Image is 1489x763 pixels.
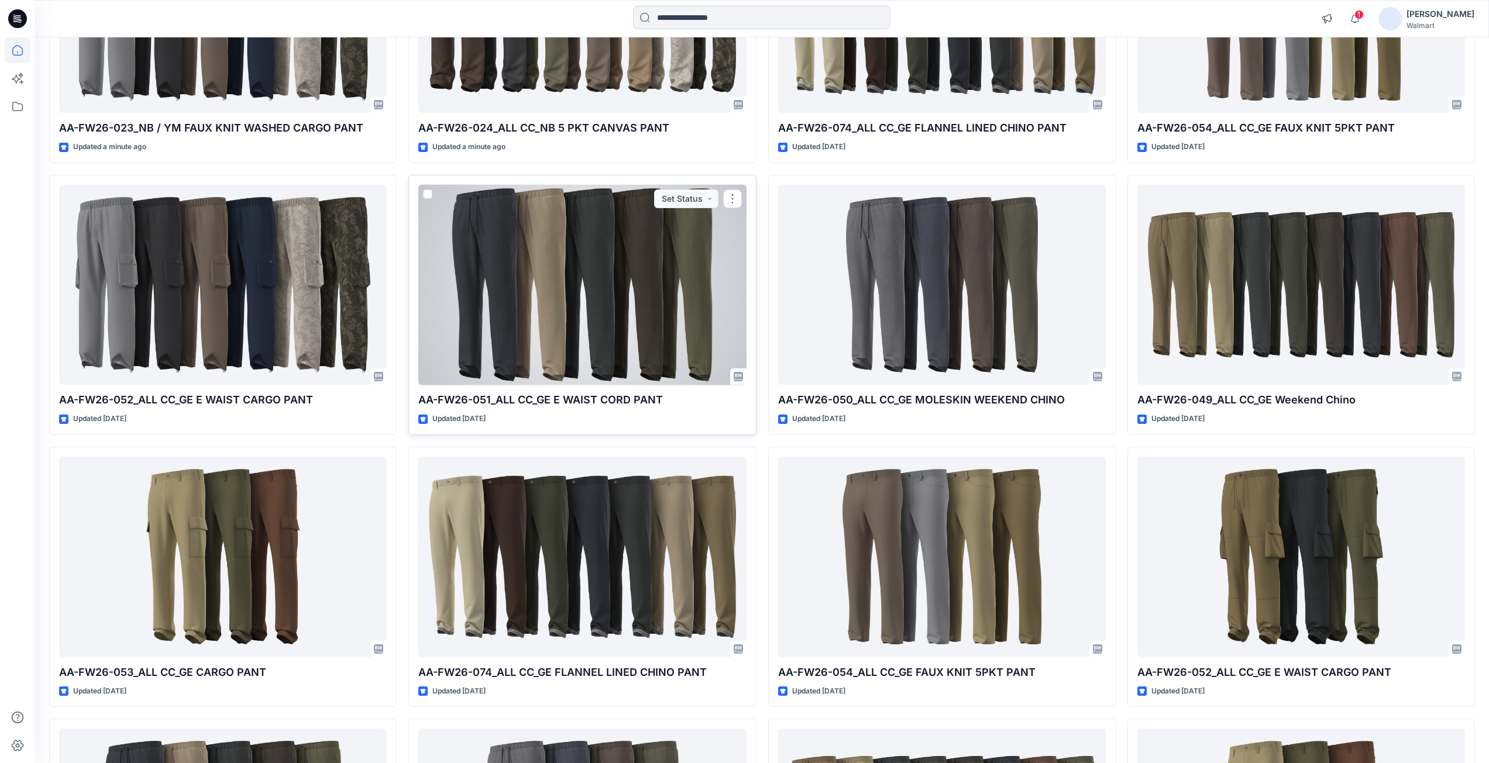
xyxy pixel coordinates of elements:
p: Updated a minute ago [73,141,146,153]
p: Updated [DATE] [432,685,486,698]
p: AA-FW26-049_ALL CC_GE Weekend Chino [1137,392,1465,408]
p: AA-FW26-051_ALL CC_GE E WAIST CORD PANT [418,392,746,408]
p: Updated [DATE] [1151,685,1205,698]
span: 1 [1354,10,1364,19]
p: AA-FW26-050_ALL CC_GE MOLESKIN WEEKEND CHINO [778,392,1106,408]
p: Updated [DATE] [73,413,126,425]
p: AA-FW26-074_ALL CC_GE FLANNEL LINED CHINO PANT [778,120,1106,136]
p: AA-FW26-023_NB / YM FAUX KNIT WASHED CARGO PANT [59,120,387,136]
p: AA-FW26-053_ALL CC_GE CARGO PANT [59,664,387,681]
p: AA-FW26-054_ALL CC_GE FAUX KNIT 5PKT PANT [1137,120,1465,136]
a: AA-FW26-052_ALL CC_GE E WAIST CARGO PANT [59,185,387,385]
p: Updated [DATE] [792,413,845,425]
a: AA-FW26-052_ALL CC_GE E WAIST CARGO PANT [1137,457,1465,657]
a: AA-FW26-053_ALL CC_GE CARGO PANT [59,457,387,657]
div: [PERSON_NAME] [1407,7,1474,21]
p: Updated [DATE] [73,685,126,698]
a: AA-FW26-050_ALL CC_GE MOLESKIN WEEKEND CHINO [778,185,1106,385]
a: AA-FW26-054_ALL CC_GE FAUX KNIT 5PKT PANT [778,457,1106,657]
p: AA-FW26-052_ALL CC_GE E WAIST CARGO PANT [1137,664,1465,681]
a: AA-FW26-051_ALL CC_GE E WAIST CORD PANT [418,185,746,385]
p: Updated [DATE] [1151,141,1205,153]
div: Walmart [1407,21,1474,30]
p: Updated [DATE] [792,141,845,153]
p: Updated [DATE] [1151,413,1205,425]
a: AA-FW26-074_ALL CC_GE FLANNEL LINED CHINO PANT [418,457,746,657]
p: AA-FW26-074_ALL CC_GE FLANNEL LINED CHINO PANT [418,664,746,681]
p: AA-FW26-054_ALL CC_GE FAUX KNIT 5PKT PANT [778,664,1106,681]
p: AA-FW26-024_ALL CC_NB 5 PKT CANVAS PANT [418,120,746,136]
a: AA-FW26-049_ALL CC_GE Weekend Chino [1137,185,1465,385]
p: Updated [DATE] [792,685,845,698]
p: Updated a minute ago [432,141,505,153]
p: AA-FW26-052_ALL CC_GE E WAIST CARGO PANT [59,392,387,408]
p: Updated [DATE] [432,413,486,425]
img: avatar [1378,7,1402,30]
